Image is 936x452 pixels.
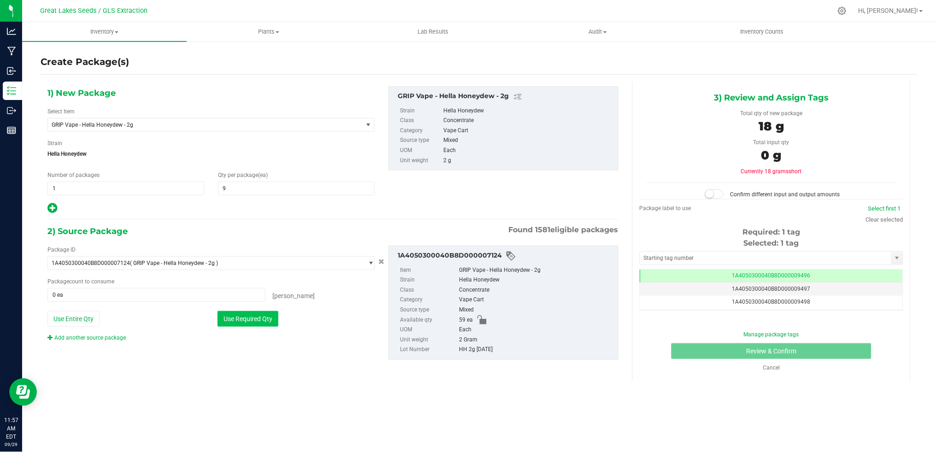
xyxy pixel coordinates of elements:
[400,345,457,355] label: Lot Number
[376,255,387,269] button: Cancel button
[400,285,457,295] label: Class
[400,135,442,146] label: Source type
[400,325,457,335] label: UOM
[836,6,848,15] div: Manage settings
[789,168,802,175] span: short
[47,278,114,285] span: Package to consume
[400,305,457,315] label: Source type
[9,378,37,406] iframe: Resource center
[7,27,16,36] inline-svg: Analytics
[47,86,116,100] span: 1) New Package
[47,224,128,238] span: 2) Source Package
[443,135,613,146] div: Mixed
[400,146,442,156] label: UOM
[7,126,16,135] inline-svg: Reports
[398,91,613,102] div: GRIP Vape - Hella Honeydew - 2g
[459,315,473,325] span: 59 ea
[218,172,268,178] span: Qty per package
[741,168,802,175] span: Currently 18 grams
[218,182,374,195] input: 9
[4,416,18,441] p: 11:57 AM EDT
[754,139,789,146] span: Total input qty
[640,252,891,264] input: Starting tag number
[400,126,442,136] label: Category
[363,257,374,270] span: select
[759,119,784,134] span: 18 g
[516,28,680,36] span: Audit
[732,272,811,279] span: 1A4050300040B8D000009496
[22,28,187,36] span: Inventory
[22,22,187,41] a: Inventory
[406,28,461,36] span: Lab Results
[680,22,845,41] a: Inventory Counts
[728,28,796,36] span: Inventory Counts
[740,110,802,117] span: Total qty of new package
[763,364,780,371] a: Cancel
[714,91,829,105] span: 3) Review and Assign Tags
[443,116,613,126] div: Concentrate
[744,331,799,338] a: Manage package tags
[640,205,691,211] span: Package label to use
[48,288,265,301] input: 0 ea
[732,286,811,292] span: 1A4050300040B8D000009497
[7,106,16,115] inline-svg: Outbound
[47,207,57,213] span: Add new output
[258,172,268,178] span: (ea)
[459,295,613,305] div: Vape Cart
[218,311,278,327] button: Use Required Qty
[459,305,613,315] div: Mixed
[761,148,782,163] span: 0 g
[400,335,457,345] label: Unit weight
[187,22,351,41] a: Plants
[443,146,613,156] div: Each
[7,47,16,56] inline-svg: Manufacturing
[47,311,100,327] button: Use Entire Qty
[4,441,18,448] p: 09/29
[443,126,613,136] div: Vape Cart
[187,28,351,36] span: Plants
[868,205,901,212] a: Select first 1
[400,265,457,276] label: Item
[443,106,613,116] div: Hella Honeydew
[744,239,799,247] span: Selected: 1 tag
[459,285,613,295] div: Concentrate
[47,247,76,253] span: Package ID
[69,278,83,285] span: count
[459,335,613,345] div: 2 Gram
[272,292,315,299] span: [PERSON_NAME]
[400,295,457,305] label: Category
[7,66,16,76] inline-svg: Inbound
[866,216,903,223] a: Clear selected
[48,182,204,195] input: 1
[459,345,613,355] div: HH 2g [DATE]
[400,116,442,126] label: Class
[47,147,375,161] span: Hella Honeydew
[400,106,442,116] label: Strain
[742,228,800,236] span: Required: 1 tag
[516,22,680,41] a: Audit
[400,156,442,166] label: Unit weight
[398,251,613,262] div: 1A4050300040B8D000007124
[47,335,126,341] a: Add another source package
[443,156,613,166] div: 2 g
[47,107,75,116] label: Select Item
[7,86,16,95] inline-svg: Inventory
[363,118,374,131] span: select
[891,252,903,264] span: select
[47,139,62,147] label: Strain
[400,315,457,325] label: Available qty
[41,55,129,69] h4: Create Package(s)
[859,7,918,14] span: Hi, [PERSON_NAME]!
[459,325,613,335] div: Each
[351,22,516,41] a: Lab Results
[730,191,840,198] span: Confirm different input and output amounts
[130,260,218,266] span: ( GRIP Vape - Hella Honeydew - 2g )
[52,122,347,128] span: GRIP Vape - Hella Honeydew - 2g
[671,343,871,359] button: Review & Confirm
[52,260,130,266] span: 1A4050300040B8D000007124
[459,265,613,276] div: GRIP Vape - Hella Honeydew - 2g
[732,299,811,305] span: 1A4050300040B8D000009498
[509,224,618,235] span: Found eligible packages
[41,7,148,15] span: Great Lakes Seeds / GLS Extraction
[459,275,613,285] div: Hella Honeydew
